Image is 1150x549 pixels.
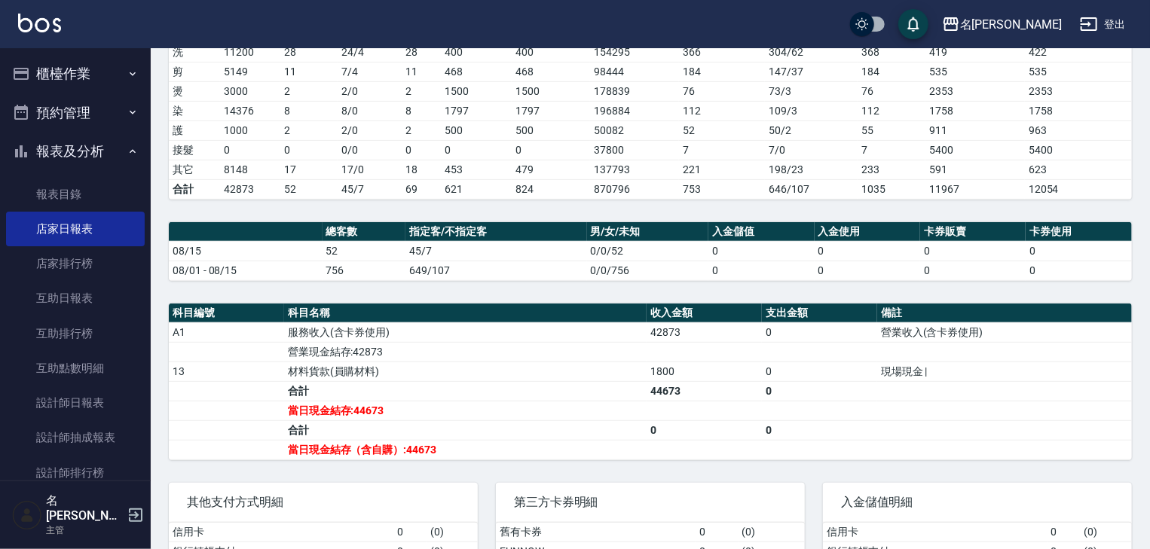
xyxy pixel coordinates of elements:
td: 0 [280,140,338,160]
a: 店家日報表 [6,212,145,246]
td: 112 [858,101,925,120]
th: 指定客/不指定客 [405,222,586,242]
td: 55 [858,120,925,140]
td: 8148 [220,160,280,179]
div: 名[PERSON_NAME] [960,15,1062,34]
th: 科目編號 [169,303,284,323]
td: 舊有卡券 [496,523,696,542]
td: 當日現金結存（含自購）:44673 [284,440,647,459]
td: 468 [441,62,512,81]
th: 備註 [877,303,1132,323]
a: 互助日報表 [6,281,145,316]
td: 現場現金 | [877,361,1132,381]
td: 0 / 0 [338,140,402,160]
td: 2353 [925,81,1025,101]
td: 178839 [590,81,679,101]
td: 0 [441,140,512,160]
button: 登出 [1074,11,1132,38]
td: 69 [402,179,441,199]
td: 2 [402,120,441,140]
td: 1000 [220,120,280,140]
td: 824 [512,179,590,199]
a: 設計師抽成報表 [6,420,145,455]
td: 其它 [169,160,220,179]
td: 419 [925,42,1025,62]
td: 0 [762,361,877,381]
td: 400 [512,42,590,62]
td: 963 [1025,120,1132,140]
td: 52 [323,241,406,261]
td: 8 [280,101,338,120]
td: 221 [679,160,765,179]
td: 11 [402,62,441,81]
td: 當日現金結存:44673 [284,401,647,420]
td: 109 / 3 [765,101,858,120]
td: 911 [925,120,1025,140]
td: 0 [696,523,739,542]
td: 45/7 [338,179,402,199]
td: 368 [858,42,925,62]
td: 0 [402,140,441,160]
th: 收入金額 [647,303,762,323]
td: 合計 [284,381,647,401]
td: 08/15 [169,241,323,261]
td: 147 / 37 [765,62,858,81]
td: 1758 [1025,101,1132,120]
a: 設計師排行榜 [6,456,145,490]
td: 2353 [1025,81,1132,101]
th: 卡券使用 [1026,222,1132,242]
td: 8 / 0 [338,101,402,120]
td: 1500 [512,81,590,101]
td: 37800 [590,140,679,160]
td: 28 [280,42,338,62]
td: 合計 [169,179,220,199]
a: 互助點數明細 [6,351,145,386]
td: 材料貨款(員購材料) [284,361,647,381]
td: 0 [1026,241,1132,261]
td: 44673 [647,381,762,401]
td: 0 [762,381,877,401]
td: 5149 [220,62,280,81]
td: 0 [393,523,427,542]
td: 08/01 - 08/15 [169,261,323,280]
td: 1797 [512,101,590,120]
span: 入金儲值明細 [841,495,1114,510]
td: ( 0 ) [1081,523,1132,542]
td: 50082 [590,120,679,140]
td: 196884 [590,101,679,120]
td: 1797 [441,101,512,120]
td: 5400 [925,140,1025,160]
td: 合計 [284,420,647,440]
td: 649/107 [405,261,586,280]
button: 名[PERSON_NAME] [936,9,1068,40]
td: 2 / 0 [338,120,402,140]
td: 0 [647,420,762,440]
a: 設計師日報表 [6,386,145,420]
th: 卡券販賣 [920,222,1026,242]
td: 18 [402,160,441,179]
td: 11967 [925,179,1025,199]
td: 17 / 0 [338,160,402,179]
td: 7 [858,140,925,160]
td: 184 [858,62,925,81]
td: 468 [512,62,590,81]
td: 接髮 [169,140,220,160]
td: 753 [679,179,765,199]
th: 總客數 [323,222,406,242]
td: 870796 [590,179,679,199]
td: 13 [169,361,284,381]
td: 98444 [590,62,679,81]
td: 7 / 4 [338,62,402,81]
td: 2 [402,81,441,101]
td: 0 [815,261,920,280]
button: 櫃檯作業 [6,54,145,93]
td: 591 [925,160,1025,179]
td: A1 [169,322,284,342]
td: 0 [762,322,877,342]
td: 服務收入(含卡券使用) [284,322,647,342]
td: 112 [679,101,765,120]
td: 2 [280,81,338,101]
th: 入金儲值 [708,222,814,242]
td: 45/7 [405,241,586,261]
td: 0 [920,261,1026,280]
